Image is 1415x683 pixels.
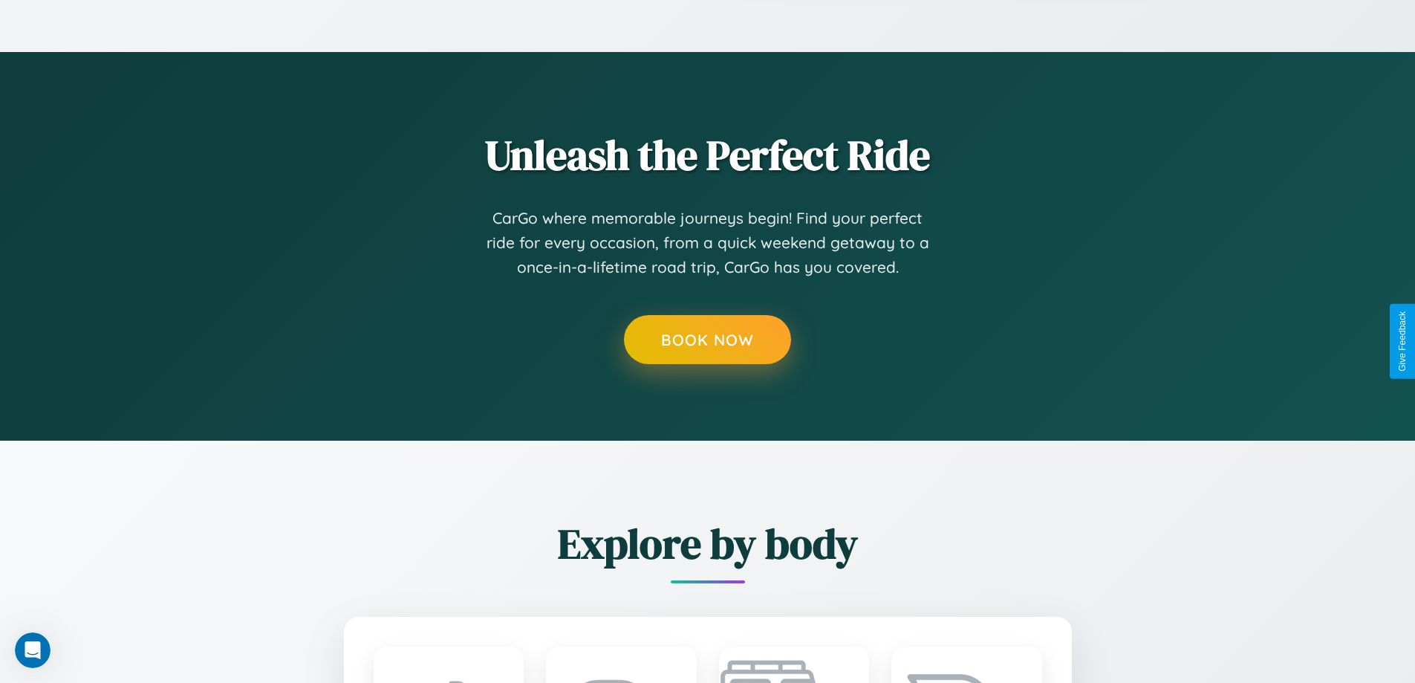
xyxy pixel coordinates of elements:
[1397,311,1408,372] div: Give Feedback
[624,315,791,364] button: Book Now
[15,632,51,668] iframe: Intercom live chat
[485,206,931,280] p: CarGo where memorable journeys begin! Find your perfect ride for every occasion, from a quick wee...
[262,515,1154,572] h2: Explore by body
[262,126,1154,184] h2: Unleash the Perfect Ride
